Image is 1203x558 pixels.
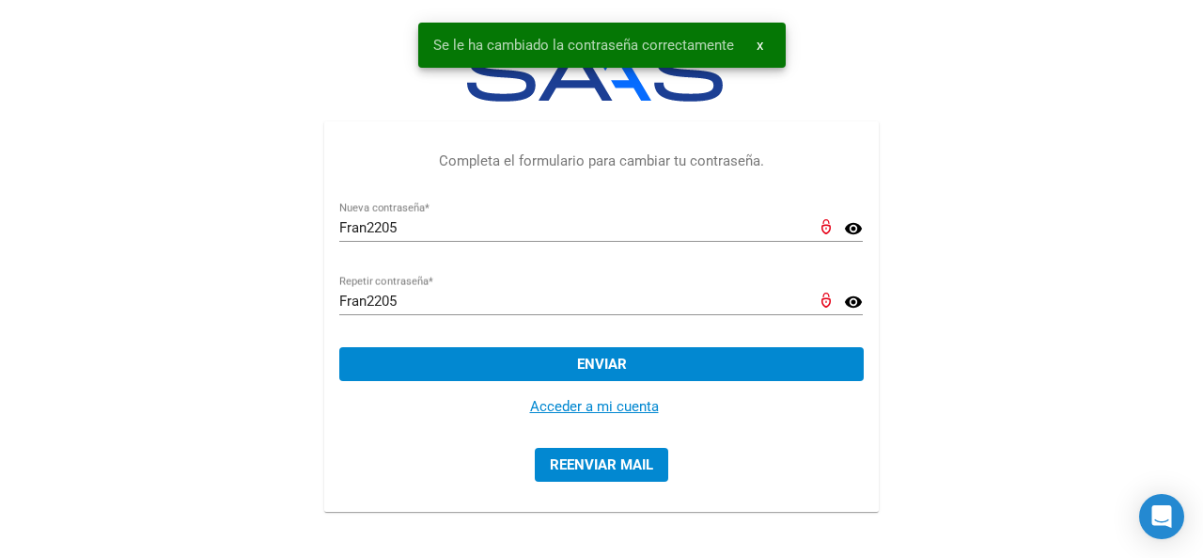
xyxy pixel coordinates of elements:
[433,36,734,55] span: Se le ha cambiado la contraseña correctamente
[535,448,668,482] button: Reenviar mail
[742,28,778,62] button: x
[550,456,653,473] span: Reenviar mail
[844,217,863,240] mat-icon: visibility
[530,398,659,415] a: Acceder a mi cuenta
[339,347,863,381] button: Enviar
[1139,494,1184,539] div: Open Intercom Messenger
[844,291,863,313] mat-icon: visibility
[757,37,763,54] span: x
[339,151,863,172] p: Completa el formulario para cambiar tu contraseña.
[577,356,627,373] span: Enviar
